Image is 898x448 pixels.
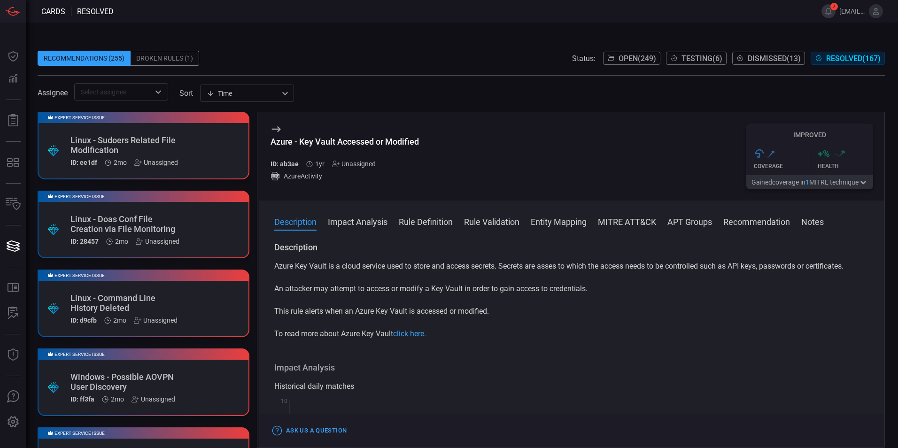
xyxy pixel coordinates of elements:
[281,398,287,404] text: 10
[801,216,824,227] button: Notes
[54,194,105,199] span: Expert Service Issue
[70,159,97,166] h5: ID: ee1df
[132,395,175,403] div: Unassigned
[818,148,830,159] h3: + %
[70,135,181,155] div: Linux - Sudoers Related File Modification
[271,160,299,168] h5: ID: ab3ae
[38,88,68,97] span: Assignee
[70,214,181,234] div: Linux - Doas Conf File Creation via File Monitoring
[41,7,65,16] span: Cards
[2,277,24,299] button: Rule Catalog
[393,329,426,338] a: click here.
[54,115,105,120] span: Expert Service Issue
[274,216,317,227] button: Description
[2,386,24,408] button: Ask Us A Question
[732,52,805,65] button: Dismissed(13)
[746,131,873,139] h5: Improved
[115,238,128,245] span: Jun 19, 2025 12:32 PM
[274,283,869,294] p: An attacker may attempt to access or modify a Key Vault in order to gain access to credentials.
[681,54,722,63] span: Testing ( 6 )
[748,54,801,63] span: Dismissed ( 13 )
[70,293,181,313] div: Linux - Command Line History Deleted
[70,372,181,392] div: Windows - Possible AOVPN User Discovery
[818,163,874,170] div: Health
[598,216,656,227] button: MITRE ATT&CK
[111,395,124,403] span: Jun 11, 2025 12:41 PM
[54,273,105,278] span: Expert Service Issue
[113,317,126,324] span: Jun 19, 2025 12:32 PM
[811,52,885,65] button: Resolved(167)
[134,317,178,324] div: Unassigned
[136,238,179,245] div: Unassigned
[2,151,24,174] button: MITRE - Detection Posture
[152,85,165,99] button: Open
[572,54,596,63] span: Status:
[2,109,24,132] button: Reports
[131,51,199,66] div: Broken Rules (1)
[271,137,419,147] div: Azure - Key Vault Accessed or Modified
[274,381,869,392] div: Historical daily matches
[839,8,865,15] span: [EMAIL_ADDRESS][DOMAIN_NAME]
[2,302,24,324] button: ALERT ANALYSIS
[2,45,24,68] button: Dashboard
[70,395,94,403] h5: ID: ff3fa
[531,216,587,227] button: Entity Mapping
[315,160,325,168] span: Mar 18, 2024 9:11 AM
[274,242,869,253] h3: Description
[54,352,105,357] span: Expert Service Issue
[464,216,519,227] button: Rule Validation
[274,362,869,373] h3: Impact Analysis
[271,424,349,438] button: Ask Us a Question
[274,261,869,272] p: Azure Key Vault is a cloud service used to store and access secrets. Secrets are asses to which t...
[826,54,881,63] span: Resolved ( 167 )
[667,216,712,227] button: APT Groups
[723,216,790,227] button: Recommendation
[746,175,873,189] button: Gainedcoverage in1MITRE technique
[399,216,453,227] button: Rule Definition
[77,86,150,98] input: Select assignee
[207,89,279,98] div: Time
[114,159,127,166] span: Jun 19, 2025 12:32 PM
[830,3,838,10] span: 7
[603,52,660,65] button: Open(249)
[38,51,131,66] div: Recommendations (255)
[619,54,656,63] span: Open ( 249 )
[77,7,114,16] span: resolved
[821,4,836,18] button: 7
[754,163,810,170] div: Coverage
[2,344,24,366] button: Threat Intelligence
[274,328,869,340] p: To read more about Azure Key Vault
[2,235,24,257] button: Cards
[2,411,24,433] button: Preferences
[134,159,178,166] div: Unassigned
[271,171,419,181] div: AzureActivity
[274,306,869,317] p: This rule alerts when an Azure Key Vault is accessed or modified.
[54,431,105,436] span: Expert Service Issue
[179,89,193,98] label: sort
[2,193,24,216] button: Inventory
[70,238,99,245] h5: ID: 28457
[332,160,376,168] div: Unassigned
[805,178,809,186] span: 1
[70,317,97,324] h5: ID: d9cfb
[328,216,387,227] button: Impact Analysis
[2,68,24,90] button: Detections
[666,52,727,65] button: Testing(6)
